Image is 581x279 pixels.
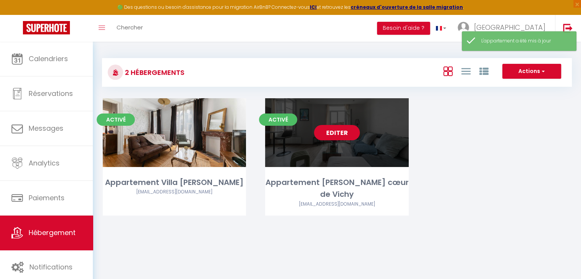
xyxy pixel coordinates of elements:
span: Activé [259,114,297,126]
span: Paiements [29,193,65,203]
a: ... [GEOGRAPHIC_DATA] [452,15,555,42]
button: Besoin d'aide ? [377,22,430,35]
span: Analytics [29,158,60,168]
img: ... [458,22,469,33]
span: Calendriers [29,54,68,63]
span: [GEOGRAPHIC_DATA] [474,23,545,32]
img: logout [563,23,573,33]
a: Chercher [111,15,149,42]
div: Airbnb [103,188,246,196]
div: L'appartement a été mis à jour [481,37,568,45]
a: Editer [314,125,360,140]
span: Notifications [29,262,73,272]
button: Actions [502,64,561,79]
img: Super Booking [23,21,70,34]
div: Appartement Villa [PERSON_NAME] [103,177,246,188]
span: Hébergement [29,228,76,237]
a: Vue par Groupe [479,65,488,77]
h3: 2 Hébergements [123,64,184,81]
a: Vue en Box [443,65,452,77]
span: Réservations [29,89,73,98]
span: Activé [97,114,135,126]
a: créneaux d'ouverture de la salle migration [351,4,463,10]
div: Airbnb [265,201,408,208]
span: Chercher [117,23,143,31]
iframe: Chat [549,245,575,273]
a: ICI [310,4,317,10]
span: Messages [29,123,63,133]
div: Appartement [PERSON_NAME] cœur de Vichy [265,177,408,201]
button: Ouvrir le widget de chat LiveChat [6,3,29,26]
a: Vue en Liste [461,65,470,77]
